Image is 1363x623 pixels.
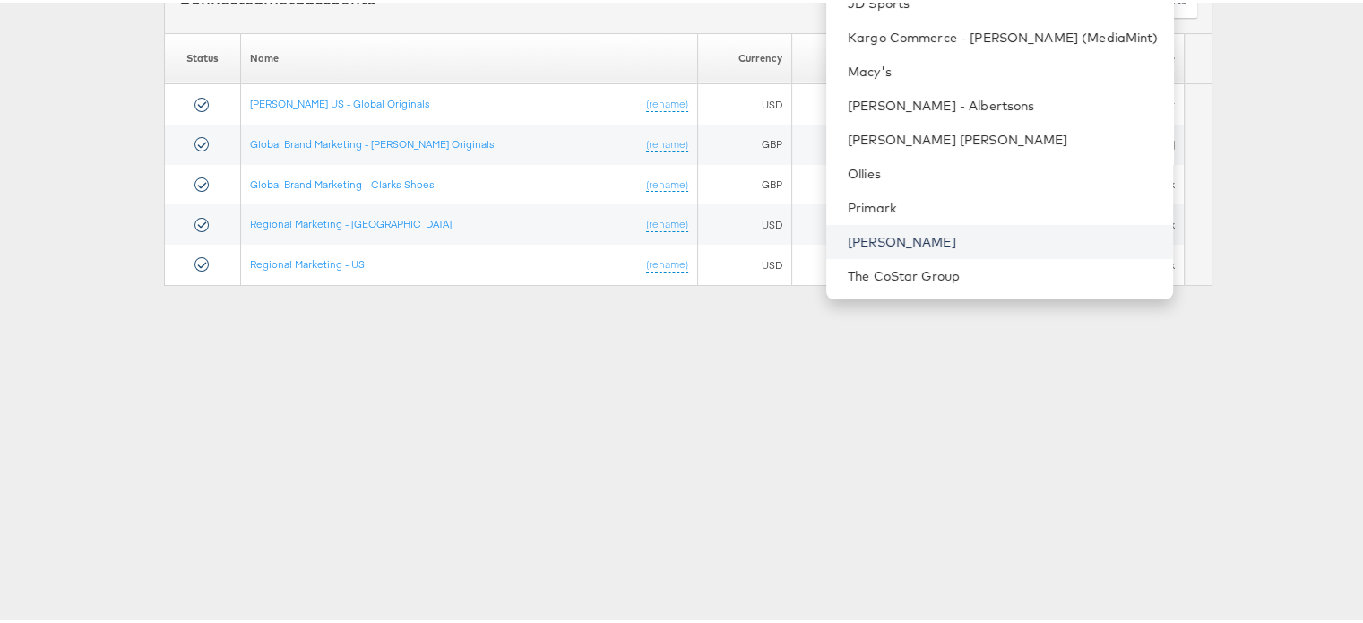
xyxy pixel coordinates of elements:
[250,214,452,228] a: Regional Marketing - [GEOGRAPHIC_DATA]
[697,82,791,122] td: USD
[791,82,948,122] td: 1063489820394161
[250,134,495,148] a: Global Brand Marketing - [PERSON_NAME] Originals
[848,264,1159,282] a: The CoStar Group
[848,230,1159,248] a: [PERSON_NAME]
[848,128,1159,146] a: [PERSON_NAME] [PERSON_NAME]
[791,162,948,203] td: 1397171373692669
[646,255,688,270] a: (rename)
[791,242,948,282] td: 1063519103724566
[165,30,241,82] th: Status
[646,134,688,150] a: (rename)
[791,202,948,242] td: 374786908675391
[848,94,1159,112] a: [PERSON_NAME] - Albertsons
[697,202,791,242] td: USD
[697,122,791,162] td: GBP
[697,162,791,203] td: GBP
[848,196,1159,214] a: Primark
[848,162,1159,180] a: Ollies
[646,214,688,229] a: (rename)
[241,30,698,82] th: Name
[250,255,365,268] a: Regional Marketing - US
[697,242,791,282] td: USD
[250,94,430,108] a: [PERSON_NAME] US - Global Originals
[646,94,688,109] a: (rename)
[848,60,1159,78] a: Macy's
[697,30,791,82] th: Currency
[646,175,688,190] a: (rename)
[791,122,948,162] td: 942007539209057
[250,175,435,188] a: Global Brand Marketing - Clarks Shoes
[791,30,948,82] th: ID
[848,26,1159,44] a: Kargo Commerce - [PERSON_NAME] (MediaMint)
